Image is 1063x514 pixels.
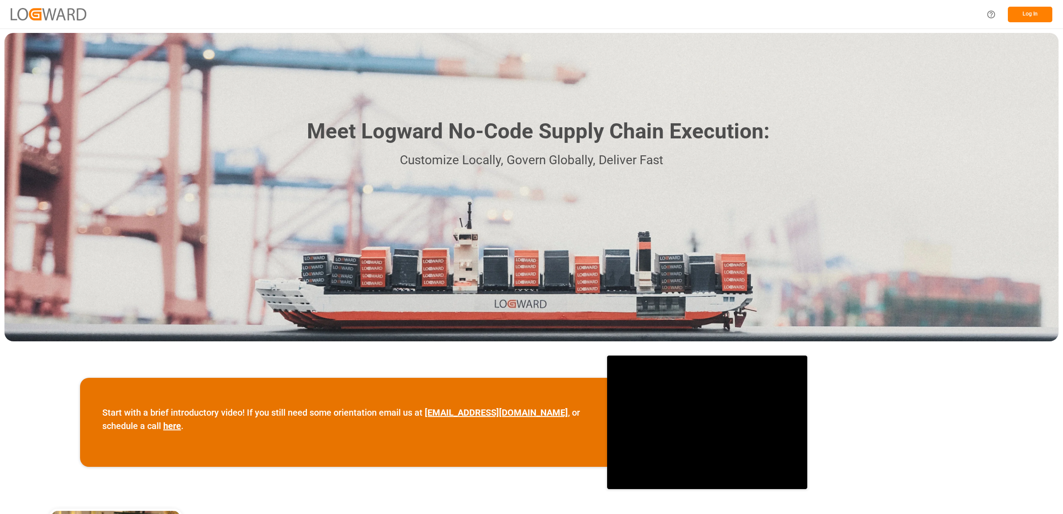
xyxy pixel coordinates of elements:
button: Help Center [981,4,1001,24]
img: Logward_new_orange.png [11,8,86,20]
p: Start with a brief introductory video! If you still need some orientation email us at , or schedu... [102,406,585,433]
h1: Meet Logward No-Code Supply Chain Execution: [307,116,769,147]
button: Log In [1008,7,1052,22]
a: [EMAIL_ADDRESS][DOMAIN_NAME] [425,407,568,418]
p: Customize Locally, Govern Globally, Deliver Fast [294,150,769,170]
a: here [163,421,181,431]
